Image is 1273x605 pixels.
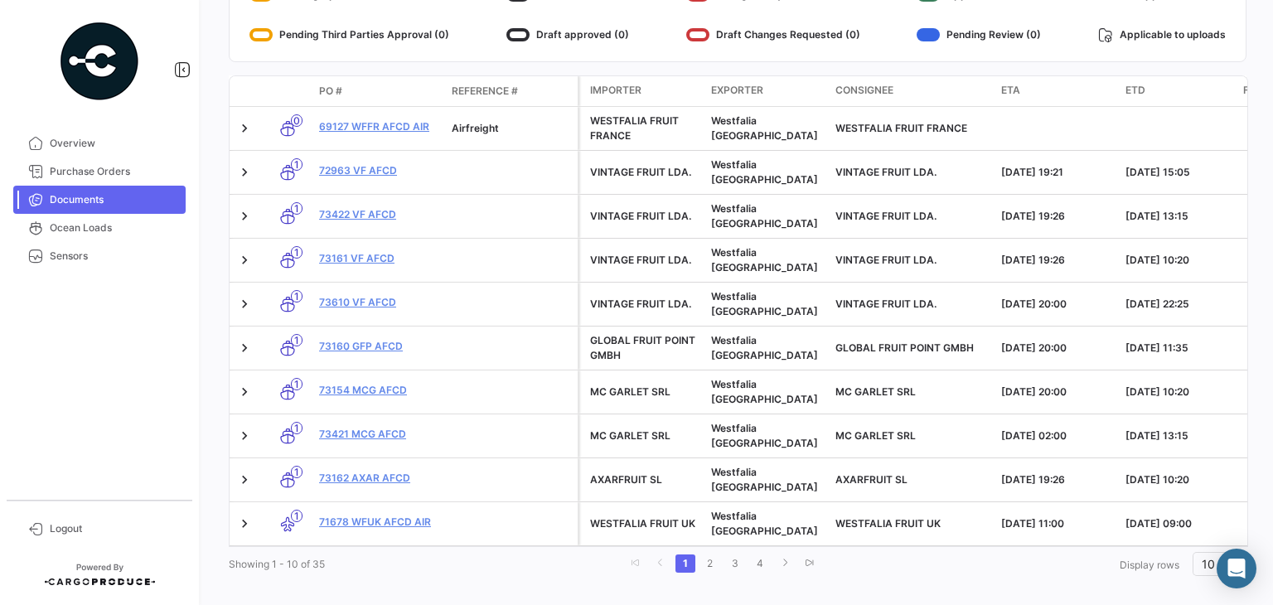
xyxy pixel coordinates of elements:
a: Overview [13,129,186,157]
span: Documents [50,192,179,207]
div: Westfalia [GEOGRAPHIC_DATA] [711,333,822,363]
div: [DATE] 19:21 [1001,165,1112,180]
span: AXARFRUIT SL [835,473,908,486]
a: go to first page [626,554,646,573]
a: Ocean Loads [13,214,186,242]
a: 2 [700,554,720,573]
div: MC GARLET SRL [590,428,698,443]
div: Westfalia [GEOGRAPHIC_DATA] [711,114,822,143]
datatable-header-cell: PO # [312,77,445,105]
div: Westfalia [GEOGRAPHIC_DATA] [711,465,822,495]
div: GLOBAL FRUIT POINT GMBH [590,333,698,363]
div: Westfalia [GEOGRAPHIC_DATA] [711,509,822,539]
img: powered-by.png [58,20,141,103]
a: go to next page [775,554,795,573]
datatable-header-cell: ETD [1119,76,1243,106]
span: 1 [291,334,303,346]
span: 0 [291,114,303,127]
div: Applicable to uploads [1098,22,1226,48]
span: Importer [590,83,641,98]
span: Showing 1 - 10 of 35 [229,558,325,570]
div: Westfalia [GEOGRAPHIC_DATA] [711,201,822,231]
datatable-header-cell: Importer [580,76,704,106]
li: page 4 [748,549,772,578]
div: AXARFRUIT SL [590,472,698,487]
a: Expand/Collapse Row [236,384,253,400]
span: GLOBAL FRUIT POINT GMBH [835,341,974,354]
span: Display rows [1120,559,1179,571]
div: Airfreight [452,121,571,136]
div: [DATE] 11:00 [1001,516,1112,531]
div: WESTFALIA FRUIT UK [590,516,698,531]
div: [DATE] 10:20 [1125,253,1237,268]
span: 1 [291,290,303,302]
a: 73161 VF AFCD [319,251,438,266]
span: Exporter [711,83,763,98]
div: VINTAGE FRUIT LDA. [590,297,698,312]
a: Expand/Collapse Row [236,428,253,444]
div: [DATE] 22:25 [1125,297,1237,312]
span: VINTAGE FRUIT LDA. [835,166,937,178]
span: 1 [291,510,303,522]
span: Overview [50,136,179,151]
a: Expand/Collapse Row [236,515,253,532]
div: Westfalia [GEOGRAPHIC_DATA] [711,421,822,451]
a: Expand/Collapse Row [236,252,253,269]
a: 73421 MCG AFCD [319,427,438,442]
div: Pending Review (0) [917,22,1041,48]
div: Westfalia [GEOGRAPHIC_DATA] [711,245,822,275]
a: Expand/Collapse Row [236,208,253,225]
div: VINTAGE FRUIT LDA. [590,165,698,180]
span: Sensors [50,249,179,264]
span: VINTAGE FRUIT LDA. [835,254,937,266]
span: WESTFALIA FRUIT UK [835,517,941,530]
a: Expand/Collapse Row [236,164,253,181]
a: 72963 VF AFCD [319,163,438,178]
span: Logout [50,521,179,536]
a: Purchase Orders [13,157,186,186]
span: 1 [291,246,303,259]
a: go to last page [800,554,820,573]
a: 71678 WFUK AFCD AIR [319,515,438,530]
div: Westfalia [GEOGRAPHIC_DATA] [711,377,822,407]
a: Expand/Collapse Row [236,472,253,488]
span: 1 [291,158,303,171]
div: [DATE] 20:00 [1001,297,1112,312]
div: MC GARLET SRL [590,385,698,399]
span: Purchase Orders [50,164,179,179]
div: WESTFALIA FRUIT FRANCE [590,114,698,143]
div: [DATE] 10:20 [1125,385,1237,399]
div: Abrir Intercom Messenger [1217,549,1256,588]
div: Draft Changes Requested (0) [686,22,860,48]
span: 1 [291,202,303,215]
div: Westfalia [GEOGRAPHIC_DATA] [711,289,822,319]
datatable-header-cell: Transport mode [263,85,312,98]
a: Expand/Collapse Row [236,340,253,356]
div: [DATE] 02:00 [1001,428,1112,443]
div: VINTAGE FRUIT LDA. [590,253,698,268]
div: Draft approved (0) [506,22,629,48]
div: [DATE] 09:00 [1125,516,1237,531]
div: [DATE] 19:26 [1001,253,1112,268]
div: [DATE] 10:20 [1125,472,1237,487]
div: [DATE] 20:00 [1001,341,1112,356]
div: [DATE] 20:00 [1001,385,1112,399]
span: ETD [1125,83,1145,98]
a: Expand/Collapse Row [236,120,253,137]
li: page 3 [723,549,748,578]
div: [DATE] 11:35 [1125,341,1237,356]
a: Expand/Collapse Row [236,296,253,312]
a: 4 [750,554,770,573]
a: 73160 GFP AFCD [319,339,438,354]
span: Consignee [835,83,893,98]
span: 1 [291,422,303,434]
span: MC GARLET SRL [835,429,916,442]
div: [DATE] 13:15 [1125,428,1237,443]
span: Ocean Loads [50,220,179,235]
li: page 2 [698,549,723,578]
span: 10 [1202,557,1215,571]
datatable-header-cell: Reference # [445,77,578,105]
div: Westfalia [GEOGRAPHIC_DATA] [711,157,822,187]
span: 1 [291,466,303,478]
datatable-header-cell: Exporter [704,76,829,106]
